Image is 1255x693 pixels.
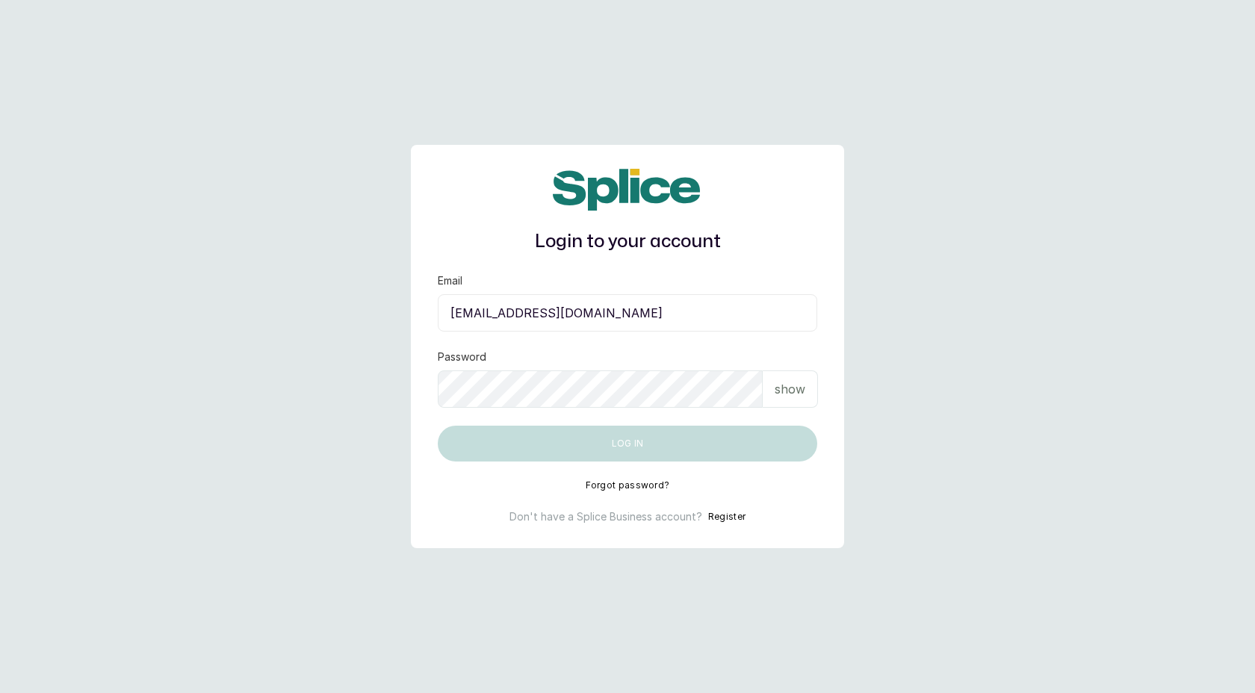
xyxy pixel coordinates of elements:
button: Log in [438,426,817,462]
label: Password [438,349,486,364]
button: Forgot password? [586,479,670,491]
input: email@acme.com [438,294,817,332]
p: Don't have a Splice Business account? [509,509,702,524]
h1: Login to your account [438,229,817,255]
label: Email [438,273,462,288]
p: show [775,380,805,398]
button: Register [708,509,746,524]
